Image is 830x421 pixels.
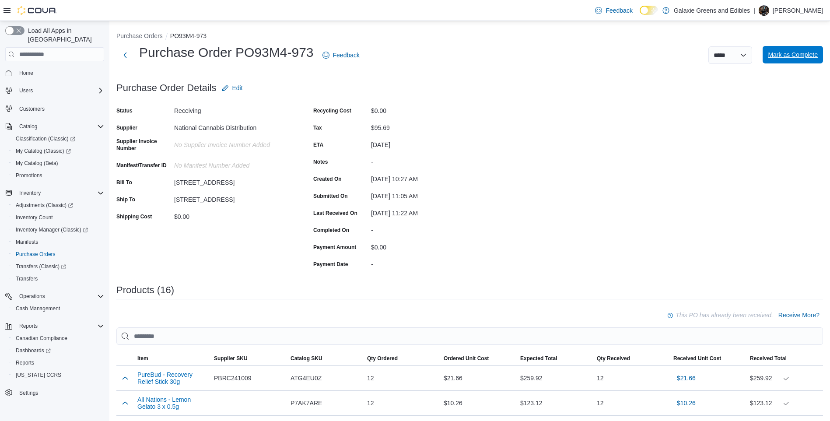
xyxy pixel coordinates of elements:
[12,200,77,210] a: Adjustments (Classic)
[116,179,132,186] label: Bill To
[174,193,291,203] div: [STREET_ADDRESS]
[16,372,61,379] span: [US_STATE] CCRS
[12,370,104,380] span: Washington CCRS
[16,135,75,142] span: Classification (Classic)
[9,260,108,273] a: Transfers (Classic)
[313,193,348,200] label: Submitted On
[674,5,750,16] p: Galaxie Greens and Edibles
[16,103,104,114] span: Customers
[16,188,44,198] button: Inventory
[16,121,41,132] button: Catalog
[371,172,488,182] div: [DATE] 10:27 AM
[9,332,108,344] button: Canadian Compliance
[12,158,62,168] a: My Catalog (Beta)
[214,355,248,362] span: Supplier SKU
[673,355,721,362] span: Received Unit Cost
[16,305,60,312] span: Cash Management
[19,87,33,94] span: Users
[12,261,104,272] span: Transfers (Classic)
[371,121,488,131] div: $95.69
[12,158,104,168] span: My Catalog (Beta)
[12,303,104,314] span: Cash Management
[520,355,557,362] span: Expected Total
[12,170,104,181] span: Promotions
[116,162,167,169] label: Manifest/Transfer ID
[9,248,108,260] button: Purchase Orders
[16,275,38,282] span: Transfers
[12,225,91,235] a: Inventory Manager (Classic)
[174,121,291,131] div: National Cannabis Distribution
[12,249,59,260] a: Purchase Orders
[640,6,658,15] input: Dark Mode
[440,369,517,387] div: $21.66
[174,175,291,186] div: [STREET_ADDRESS]
[12,274,41,284] a: Transfers
[116,285,174,295] h3: Products (16)
[291,355,322,362] span: Catalog SKU
[2,187,108,199] button: Inventory
[12,133,104,144] span: Classification (Classic)
[16,239,38,246] span: Manifests
[371,104,488,114] div: $0.00
[593,351,670,365] button: Qty Received
[9,236,108,248] button: Manifests
[12,358,38,368] a: Reports
[517,351,593,365] button: Expected Total
[116,196,135,203] label: Ship To
[775,306,823,324] button: Receive More?
[750,373,819,383] div: $259.92
[746,351,823,365] button: Received Total
[19,293,45,300] span: Operations
[116,32,163,39] button: Purchase Orders
[16,67,104,78] span: Home
[16,160,58,167] span: My Catalog (Beta)
[9,169,108,182] button: Promotions
[218,79,246,97] button: Edit
[116,46,134,64] button: Next
[592,2,636,19] a: Feedback
[9,145,108,157] a: My Catalog (Classic)
[19,389,38,396] span: Settings
[139,44,314,61] h1: Purchase Order PO93M4-973
[137,355,148,362] span: Item
[12,133,79,144] a: Classification (Classic)
[170,32,207,39] button: PO93M4-973
[768,50,818,59] span: Mark as Complete
[12,146,74,156] a: My Catalog (Classic)
[16,202,73,209] span: Adjustments (Classic)
[19,323,38,330] span: Reports
[313,244,356,251] label: Payment Amount
[12,200,104,210] span: Adjustments (Classic)
[313,227,349,234] label: Completed On
[18,6,57,15] img: Cova
[16,214,53,221] span: Inventory Count
[440,351,517,365] button: Ordered Unit Cost
[12,370,65,380] a: [US_STATE] CCRS
[19,123,37,130] span: Catalog
[16,263,66,270] span: Transfers (Classic)
[9,344,108,357] a: Dashboards
[444,355,489,362] span: Ordered Unit Cost
[16,388,42,398] a: Settings
[25,26,104,44] span: Load All Apps in [GEOGRAPHIC_DATA]
[2,290,108,302] button: Operations
[116,124,137,131] label: Supplier
[12,212,104,223] span: Inventory Count
[2,320,108,332] button: Reports
[759,5,769,16] div: Ajamo Cox
[517,394,593,412] div: $123.12
[134,351,210,365] button: Item
[367,355,398,362] span: Qty Ordered
[12,274,104,284] span: Transfers
[677,374,696,382] span: $21.66
[319,46,363,64] a: Feedback
[371,155,488,165] div: -
[214,373,252,383] span: PBRC241009
[9,211,108,224] button: Inventory Count
[12,333,104,344] span: Canadian Compliance
[2,102,108,115] button: Customers
[313,124,322,131] label: Tax
[9,224,108,236] a: Inventory Manager (Classic)
[313,141,323,148] label: ETA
